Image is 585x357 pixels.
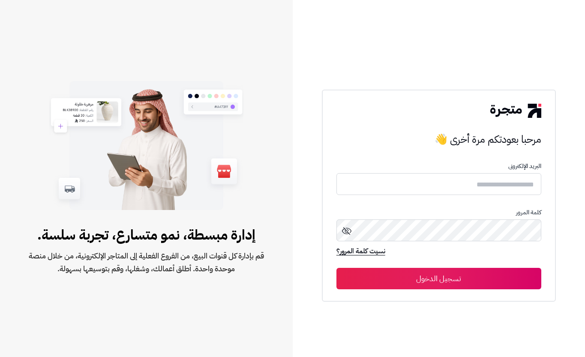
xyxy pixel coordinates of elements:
[27,249,265,275] span: قم بإدارة كل قنوات البيع، من الفروع الفعلية إلى المتاجر الإلكترونية، من خلال منصة موحدة واحدة. أط...
[336,268,541,289] button: تسجيل الدخول
[336,163,541,170] p: البريد الإلكترونى
[336,246,385,258] a: نسيت كلمة المرور؟
[490,104,541,117] img: logo-2.png
[27,225,265,245] span: إدارة مبسطة، نمو متسارع، تجربة سلسة.
[336,131,541,148] h3: مرحبا بعودتكم مرة أخرى 👋
[336,209,541,216] p: كلمة المرور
